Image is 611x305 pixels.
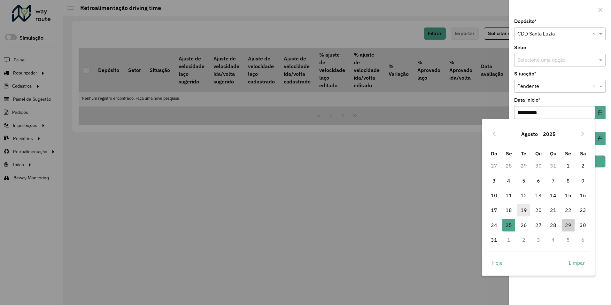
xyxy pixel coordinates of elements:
[531,188,546,203] td: 13
[516,232,531,247] td: 2
[547,219,560,231] span: 28
[563,256,590,269] button: Limpar
[488,233,500,246] span: 31
[546,232,561,247] td: 4
[531,203,546,217] td: 20
[576,204,589,216] span: 23
[576,189,589,202] span: 16
[492,259,503,267] span: Hoje
[532,189,545,202] span: 13
[562,204,575,216] span: 22
[561,232,576,247] td: 5
[576,188,590,203] td: 16
[514,96,540,104] label: Data início
[501,173,516,188] td: 4
[514,44,527,51] label: Setor
[546,218,561,232] td: 28
[488,189,500,202] span: 10
[576,174,589,187] span: 9
[540,126,558,142] button: Choose Year
[562,189,575,202] span: 15
[592,82,598,90] span: Clear all
[488,219,500,231] span: 24
[487,218,501,232] td: 24
[532,204,545,216] span: 20
[501,218,516,232] td: 25
[562,219,575,231] span: 29
[577,129,588,139] button: Next Month
[531,158,546,173] td: 30
[487,173,501,188] td: 3
[576,203,590,217] td: 23
[487,232,501,247] td: 31
[576,218,590,232] td: 30
[546,203,561,217] td: 21
[502,174,515,187] span: 4
[501,188,516,203] td: 11
[517,204,530,216] span: 19
[532,219,545,231] span: 27
[562,174,575,187] span: 8
[531,232,546,247] td: 3
[517,174,530,187] span: 5
[547,174,560,187] span: 7
[487,203,501,217] td: 17
[501,158,516,173] td: 28
[576,219,589,231] span: 30
[546,188,561,203] td: 14
[487,256,508,269] button: Hoje
[501,232,516,247] td: 1
[561,203,576,217] td: 22
[561,158,576,173] td: 1
[516,173,531,188] td: 5
[491,150,497,157] span: Do
[482,119,595,276] div: Choose Date
[576,173,590,188] td: 9
[521,150,526,157] span: Te
[502,219,515,231] span: 25
[595,106,606,119] button: Choose Date
[531,218,546,232] td: 27
[550,150,556,157] span: Qu
[561,173,576,188] td: 8
[502,204,515,216] span: 18
[487,188,501,203] td: 10
[519,126,540,142] button: Choose Month
[514,18,537,25] label: Depósito
[488,204,500,216] span: 17
[592,30,598,38] span: Clear all
[569,259,585,267] span: Limpar
[565,150,571,157] span: Se
[516,203,531,217] td: 19
[532,174,545,187] span: 6
[535,150,542,157] span: Qu
[488,174,500,187] span: 3
[576,158,590,173] td: 2
[531,173,546,188] td: 6
[546,158,561,173] td: 31
[517,219,530,231] span: 26
[576,232,590,247] td: 6
[547,204,560,216] span: 21
[517,189,530,202] span: 12
[501,203,516,217] td: 18
[516,218,531,232] td: 26
[516,188,531,203] td: 12
[502,189,515,202] span: 11
[487,158,501,173] td: 27
[580,150,586,157] span: Sa
[595,132,606,145] button: Choose Date
[489,129,499,139] button: Previous Month
[506,150,512,157] span: Se
[561,218,576,232] td: 29
[514,70,536,78] label: Situação
[547,189,560,202] span: 14
[516,158,531,173] td: 29
[562,159,575,172] span: 1
[546,173,561,188] td: 7
[576,159,589,172] span: 2
[561,188,576,203] td: 15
